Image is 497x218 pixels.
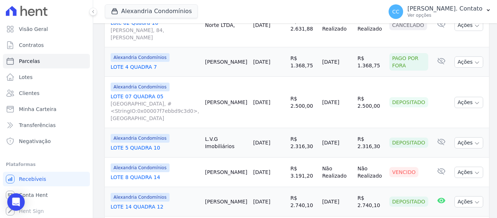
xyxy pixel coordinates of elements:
td: Não Realizado [354,3,386,47]
div: Cancelado [389,20,427,30]
td: [DATE] [319,77,354,128]
span: Alexandria Condomínios [111,134,170,143]
a: Contratos [3,38,90,52]
span: [GEOGRAPHIC_DATA], #<StringIO:0x00007f7ebbd9c3d0>, [GEOGRAPHIC_DATA] [111,100,199,122]
p: [PERSON_NAME]. Contato [407,5,482,12]
a: Parcelas [3,54,90,68]
a: LOTE 07 QUADRA 05[GEOGRAPHIC_DATA], #<StringIO:0x00007f7ebbd9c3d0>, [GEOGRAPHIC_DATA] [111,93,199,122]
td: R$ 2.740,10 [354,187,386,217]
td: [PERSON_NAME] [202,187,250,217]
span: Conta Hent [19,191,48,199]
div: Open Intercom Messenger [7,193,25,211]
td: Norte LTDA, [202,3,250,47]
span: Parcelas [19,58,40,65]
td: R$ 2.316,30 [354,128,386,158]
a: Minha Carteira [3,102,90,116]
a: [DATE] [253,59,270,65]
a: [DATE] [253,140,270,146]
a: LOTE 14 QUADRA 12 [111,203,199,210]
button: CC [PERSON_NAME]. Contato Ver opções [383,1,497,22]
a: Recebíveis [3,172,90,186]
td: R$ 2.500,00 [287,77,319,128]
button: Ações [454,137,484,148]
td: R$ 2.316,30 [287,128,319,158]
td: [PERSON_NAME] [202,47,250,77]
span: Alexandria Condomínios [111,83,170,91]
button: Ações [454,167,484,178]
button: Ações [454,20,484,31]
a: [DATE] [253,22,270,28]
span: Minha Carteira [19,106,56,113]
span: Contratos [19,41,44,49]
a: Conta Hent [3,188,90,202]
button: Alexandria Condomínios [105,4,198,18]
span: [PERSON_NAME], 84, [PERSON_NAME] [111,27,199,41]
td: [DATE] [319,47,354,77]
div: Depositado [389,197,428,207]
button: Ações [454,196,484,207]
a: Visão Geral [3,22,90,36]
a: LOTE 4 QUADRA 7 [111,63,199,71]
td: R$ 1.368,75 [354,47,386,77]
a: Transferências [3,118,90,132]
div: Plataformas [6,160,87,169]
a: Lotes [3,70,90,84]
a: LOTE 8 QUADRA 14 [111,174,199,181]
span: Recebíveis [19,175,46,183]
a: Lote 02 Quadra 16[PERSON_NAME], 84, [PERSON_NAME] [111,19,199,41]
span: CC [392,9,399,14]
div: Pago por fora [389,53,428,71]
span: Lotes [19,74,33,81]
td: R$ 1.368,75 [287,47,319,77]
td: L.V.G Imobiliários [202,128,250,158]
div: Depositado [389,97,428,107]
span: Visão Geral [19,25,48,33]
td: [DATE] [319,187,354,217]
td: Não Realizado [354,158,386,187]
span: Negativação [19,138,51,145]
span: Alexandria Condomínios [111,163,170,172]
td: [PERSON_NAME] [202,77,250,128]
div: Depositado [389,138,428,148]
a: [DATE] [253,199,270,205]
td: [DATE] [319,128,354,158]
a: Clientes [3,86,90,100]
a: LOTE 5 QUADRA 10 [111,144,199,151]
button: Ações [454,56,484,68]
a: [DATE] [253,169,270,175]
td: [PERSON_NAME] [202,158,250,187]
td: R$ 2.500,00 [354,77,386,128]
span: Alexandria Condomínios [111,193,170,202]
a: Negativação [3,134,90,148]
span: Clientes [19,90,39,97]
a: [DATE] [253,99,270,105]
td: R$ 2.631,88 [287,3,319,47]
td: Não Realizado [319,158,354,187]
span: Alexandria Condomínios [111,53,170,62]
div: Vencido [389,167,419,177]
td: R$ 2.740,10 [287,187,319,217]
td: R$ 3.191,20 [287,158,319,187]
button: Ações [454,97,484,108]
p: Ver opções [407,12,482,18]
td: Não Realizado [319,3,354,47]
span: Transferências [19,122,56,129]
